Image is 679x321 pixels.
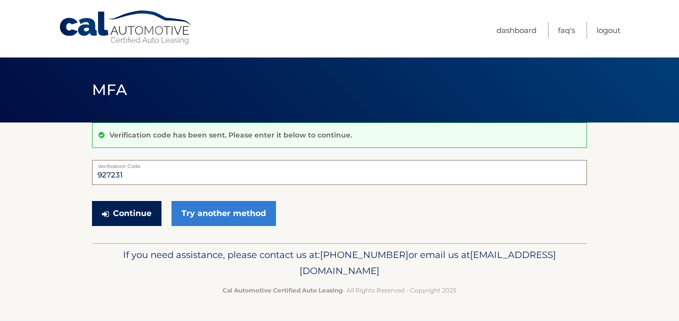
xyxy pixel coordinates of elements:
[58,10,193,45] a: Cal Automotive
[222,286,342,294] strong: Cal Automotive Certified Auto Leasing
[558,22,575,38] a: FAQ's
[98,247,580,279] p: If you need assistance, please contact us at: or email us at
[92,160,587,185] input: Verification Code
[109,130,352,139] p: Verification code has been sent. Please enter it below to continue.
[92,80,127,99] span: MFA
[92,160,587,168] label: Verification Code
[171,201,276,226] a: Try another method
[496,22,536,38] a: Dashboard
[596,22,620,38] a: Logout
[299,249,556,276] span: [EMAIL_ADDRESS][DOMAIN_NAME]
[320,249,408,260] span: [PHONE_NUMBER]
[92,201,161,226] button: Continue
[98,285,580,295] p: - All Rights Reserved - Copyright 2025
